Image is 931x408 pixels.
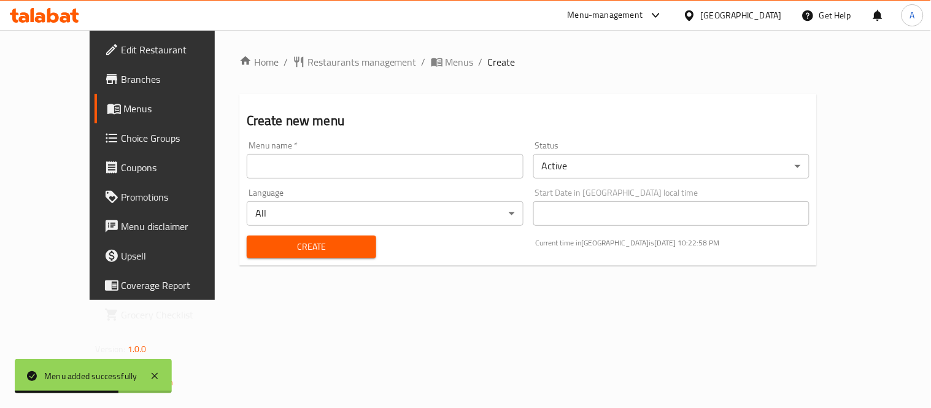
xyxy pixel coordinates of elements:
a: Restaurants management [293,55,417,69]
li: / [284,55,288,69]
input: Please enter Menu name [247,154,523,179]
a: Choice Groups [95,123,245,153]
div: [GEOGRAPHIC_DATA] [701,9,782,22]
a: Menu disclaimer [95,212,245,241]
span: Coupons [122,160,235,175]
span: Choice Groups [122,131,235,145]
li: / [422,55,426,69]
span: Menu disclaimer [122,219,235,234]
span: Menus [446,55,474,69]
span: Edit Restaurant [122,42,235,57]
span: Version: [96,341,126,357]
a: Promotions [95,182,245,212]
div: Active [533,154,810,179]
a: Branches [95,64,245,94]
a: Menus [431,55,474,69]
a: Coupons [95,153,245,182]
nav: breadcrumb [239,55,817,69]
span: Branches [122,72,235,87]
span: Promotions [122,190,235,204]
div: Menu added successfully [44,369,137,383]
a: Upsell [95,241,245,271]
span: Coverage Report [122,278,235,293]
a: Coverage Report [95,271,245,300]
span: Create [257,239,366,255]
span: Grocery Checklist [122,307,235,322]
span: A [910,9,915,22]
div: All [247,201,523,226]
a: Home [239,55,279,69]
div: Menu-management [568,8,643,23]
a: Grocery Checklist [95,300,245,329]
li: / [479,55,483,69]
h2: Create new menu [247,112,810,130]
button: Create [247,236,376,258]
a: Edit Restaurant [95,35,245,64]
span: Restaurants management [307,55,417,69]
span: 1.0.0 [128,341,147,357]
span: Menus [124,101,235,116]
p: Current time in [GEOGRAPHIC_DATA] is [DATE] 10:22:58 PM [536,237,810,248]
span: Upsell [122,248,235,263]
a: Menus [95,94,245,123]
span: Create [488,55,516,69]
